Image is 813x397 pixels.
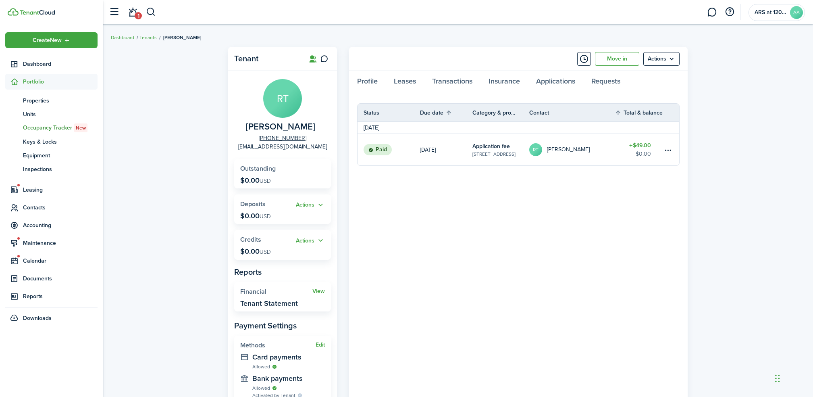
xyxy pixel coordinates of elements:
p: $0.00 [240,212,271,220]
span: Credits [240,235,261,244]
span: Dashboard [23,60,98,68]
a: Tenants [139,34,157,41]
span: [PERSON_NAME] [163,34,201,41]
widget-stats-description: Bank payments [252,374,325,382]
a: Applications [528,71,583,95]
button: Timeline [577,52,591,66]
a: Keys & Locks [5,135,98,148]
th: Contact [529,109,615,117]
span: Outstanding [240,164,276,173]
a: Move in [595,52,639,66]
span: Contacts [23,203,98,212]
a: Application fee[STREET_ADDRESS] [472,134,529,165]
table-info-title: Application fee [472,142,510,150]
span: Documents [23,274,98,283]
p: $0.00 [240,247,271,255]
a: Reports [5,288,98,304]
widget-stats-title: Methods [240,342,316,349]
span: 1 [135,12,142,19]
panel-main-subtitle: Reports [234,266,331,278]
span: Units [23,110,98,119]
a: Units [5,107,98,121]
a: [PHONE_NUMBER] [259,134,306,142]
span: New [76,124,86,132]
table-amount-description: $0.00 [636,150,651,158]
span: Reports [23,292,98,301]
span: Leasing [23,186,98,194]
a: View [312,288,325,295]
button: Actions [296,236,325,245]
span: Inspections [23,165,98,173]
span: Equipment [23,151,98,160]
span: Occupancy Tracker [23,123,98,132]
table-amount-title: $49.00 [629,141,651,150]
div: Drag [775,366,780,391]
button: Open menu [5,32,98,48]
widget-stats-description: Card payments [252,353,325,361]
p: $0.00 [240,176,271,184]
button: Actions [296,201,325,210]
a: Profile [349,71,386,95]
a: Requests [583,71,628,95]
table-profile-info-text: [PERSON_NAME] [547,146,590,153]
img: TenantCloud [8,8,19,16]
span: Allowed [252,363,270,370]
span: Ryan Thomas [246,122,315,132]
button: Edit [316,342,325,348]
a: Messaging [704,2,719,23]
a: Properties [5,94,98,107]
table-subtitle: [STREET_ADDRESS] [472,150,516,158]
button: Open sidebar [106,4,122,20]
a: Inspections [5,162,98,176]
avatar-text: RT [263,79,302,118]
button: Open menu [296,236,325,245]
a: $49.00$0.00 [615,134,663,165]
a: Dashboard [111,34,134,41]
a: Insurance [480,71,528,95]
a: Equipment [5,148,98,162]
span: ARS at 1204 Mableton LLC [755,10,787,15]
p: [DATE] [420,146,436,154]
span: Deposits [240,199,266,209]
th: Status [358,109,420,117]
a: Notifications [125,2,140,23]
panel-main-title: Tenant [234,54,299,63]
th: Category & property [472,109,529,117]
widget-stats-title: Financial [240,288,312,295]
span: Portfolio [23,77,98,86]
a: Dashboard [5,56,98,72]
menu-btn: Actions [643,52,680,66]
a: [EMAIL_ADDRESS][DOMAIN_NAME] [238,142,327,151]
a: RT[PERSON_NAME] [529,134,615,165]
th: Sort [420,108,472,117]
button: Open resource center [723,5,736,19]
td: [DATE] [358,123,385,132]
span: USD [260,248,271,256]
span: USD [260,212,271,221]
a: [DATE] [420,134,472,165]
iframe: Chat Widget [773,358,813,397]
a: Occupancy TrackerNew [5,121,98,135]
span: Allowed [252,384,270,392]
span: Maintenance [23,239,98,247]
span: USD [260,177,271,185]
span: Properties [23,96,98,105]
status: Paid [364,144,392,155]
widget-stats-description: Tenant Statement [240,299,298,307]
avatar-text: RT [529,143,542,156]
span: Accounting [23,221,98,230]
span: Calendar [23,257,98,265]
th: Sort [615,108,663,117]
avatar-text: AA [790,6,803,19]
a: Transactions [424,71,480,95]
button: Open menu [296,201,325,210]
a: Paid [358,134,420,165]
button: Open menu [643,52,680,66]
panel-main-subtitle: Payment Settings [234,320,331,332]
a: Leases [386,71,424,95]
button: Search [146,5,156,19]
span: Keys & Locks [23,138,98,146]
